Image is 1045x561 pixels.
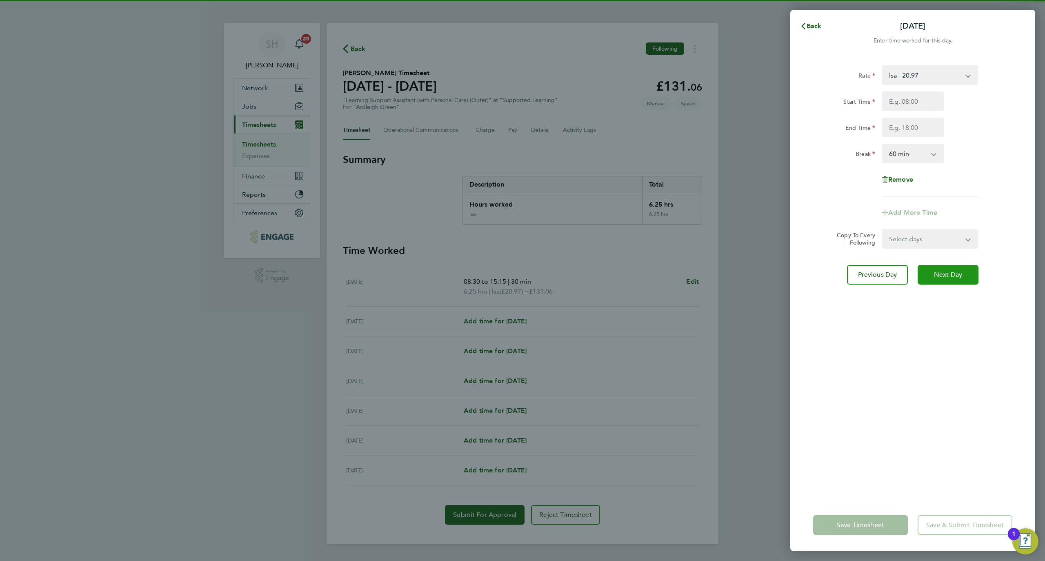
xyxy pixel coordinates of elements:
button: Remove [882,176,913,183]
span: Previous Day [858,271,897,279]
button: Back [792,18,830,34]
label: Copy To Every Following [830,232,875,246]
button: Next Day [918,265,978,285]
label: End Time [845,124,875,134]
input: E.g. 08:00 [882,91,944,111]
label: Rate [858,72,875,82]
div: Enter time worked for this day. [790,36,1035,46]
label: Break [856,150,875,160]
span: Next Day [934,271,962,279]
input: E.g. 18:00 [882,118,944,137]
p: [DATE] [900,20,925,32]
button: Open Resource Center, 1 new notification [1012,528,1038,554]
label: Start Time [843,98,875,108]
span: Remove [888,176,913,183]
span: Back [807,22,822,30]
button: Previous Day [847,265,908,285]
div: 1 [1012,534,1016,545]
